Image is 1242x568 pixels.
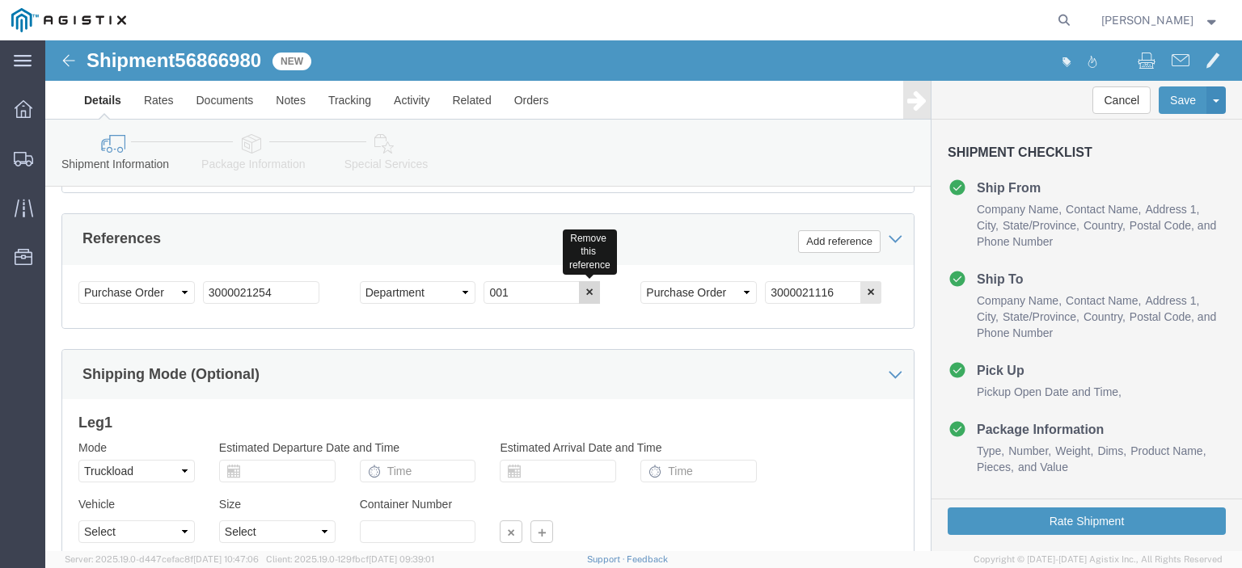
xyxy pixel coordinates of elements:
span: Copyright © [DATE]-[DATE] Agistix Inc., All Rights Reserved [974,553,1223,566]
span: [DATE] 10:47:06 [193,554,259,564]
span: [DATE] 09:39:01 [369,554,434,564]
span: Server: 2025.19.0-d447cefac8f [65,554,259,564]
a: Support [587,554,627,564]
button: [PERSON_NAME] [1100,11,1220,30]
img: logo [11,8,126,32]
span: Client: 2025.19.0-129fbcf [266,554,434,564]
a: Feedback [627,554,668,564]
iframe: FS Legacy Container [45,40,1242,551]
span: Joseph Guzman [1101,11,1193,29]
